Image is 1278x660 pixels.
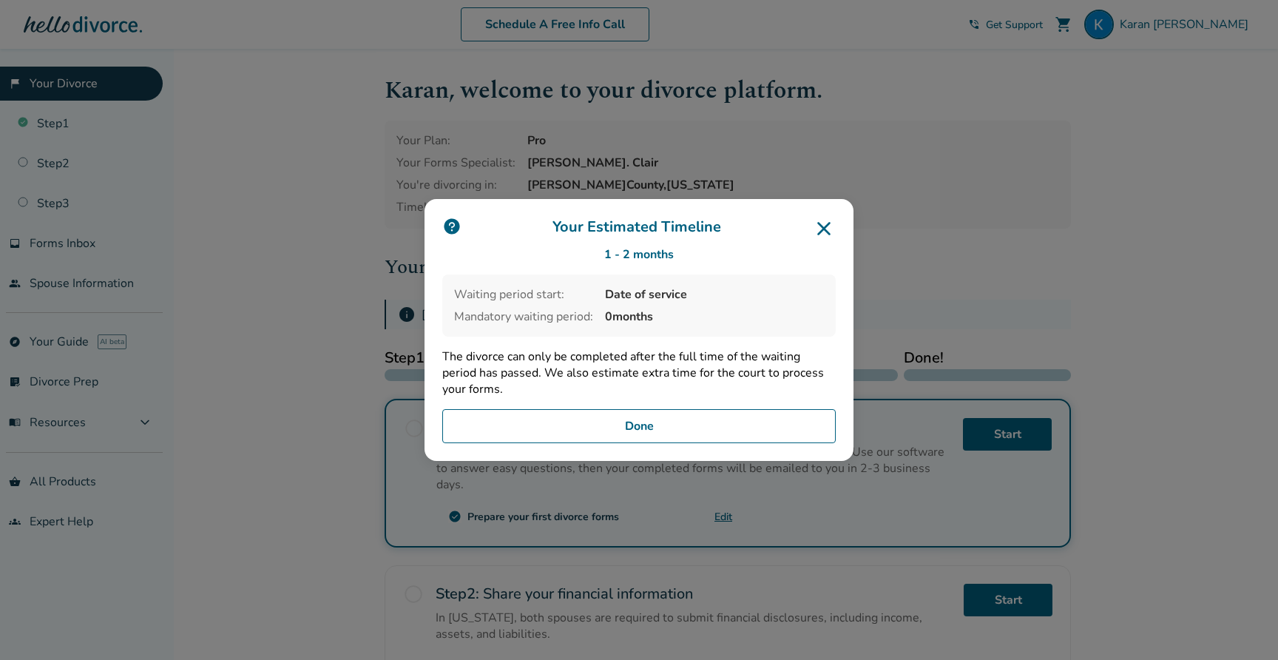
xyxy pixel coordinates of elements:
span: Waiting period start: [454,286,593,303]
span: 0 months [605,309,824,325]
p: The divorce can only be completed after the full time of the waiting period has passed. We also e... [442,348,836,397]
div: 1 - 2 months [442,246,836,263]
span: Mandatory waiting period: [454,309,593,325]
img: icon [442,217,461,236]
iframe: Chat Widget [1204,589,1278,660]
span: Date of service [605,286,824,303]
button: Done [442,409,836,443]
h3: Your Estimated Timeline [442,217,836,240]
